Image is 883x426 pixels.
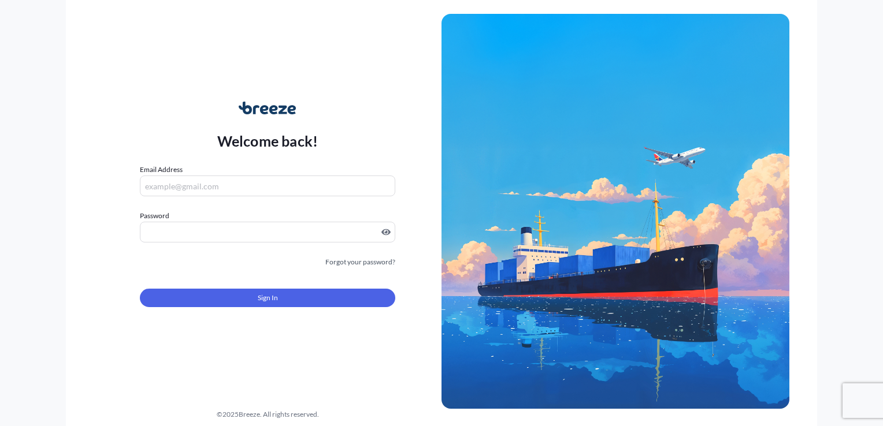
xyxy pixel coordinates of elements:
img: Ship illustration [441,14,789,409]
input: example@gmail.com [140,175,395,196]
a: Forgot your password? [325,256,395,268]
span: Sign In [258,292,278,304]
label: Email Address [140,164,183,175]
div: © 2025 Breeze. All rights reserved. [94,409,441,420]
p: Welcome back! [217,132,318,150]
label: Password [140,210,395,222]
button: Show password [381,227,391,237]
button: Sign In [140,289,395,307]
